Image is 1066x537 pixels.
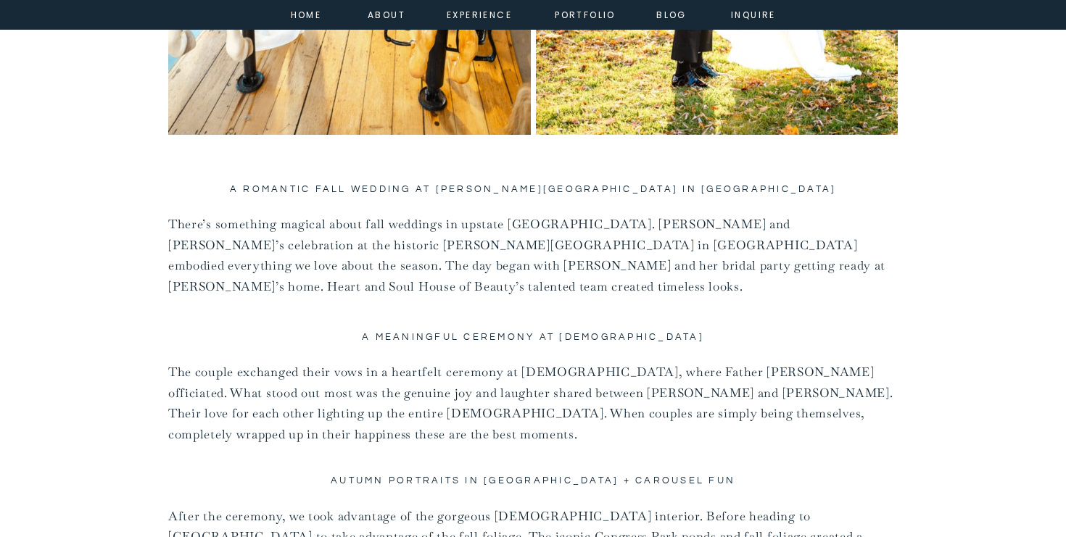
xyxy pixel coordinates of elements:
[727,7,780,20] a: inquire
[554,7,616,20] a: portfolio
[368,7,400,20] a: about
[645,7,698,20] a: Blog
[168,362,898,444] p: The couple exchanged their vows in a heartfelt ceremony at [DEMOGRAPHIC_DATA], where Father [PERS...
[447,7,505,20] a: experience
[168,183,898,197] h2: A Romantic Fall Wedding at [PERSON_NAME][GEOGRAPHIC_DATA] in [GEOGRAPHIC_DATA]
[286,7,326,20] a: home
[168,474,898,488] h2: Autumn Portraits in [GEOGRAPHIC_DATA] + Carousel Fun
[168,330,898,345] h2: A Meaningful Ceremony at [DEMOGRAPHIC_DATA]
[168,214,898,296] p: There’s something magical about fall weddings in upstate [GEOGRAPHIC_DATA]. [PERSON_NAME] and [PE...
